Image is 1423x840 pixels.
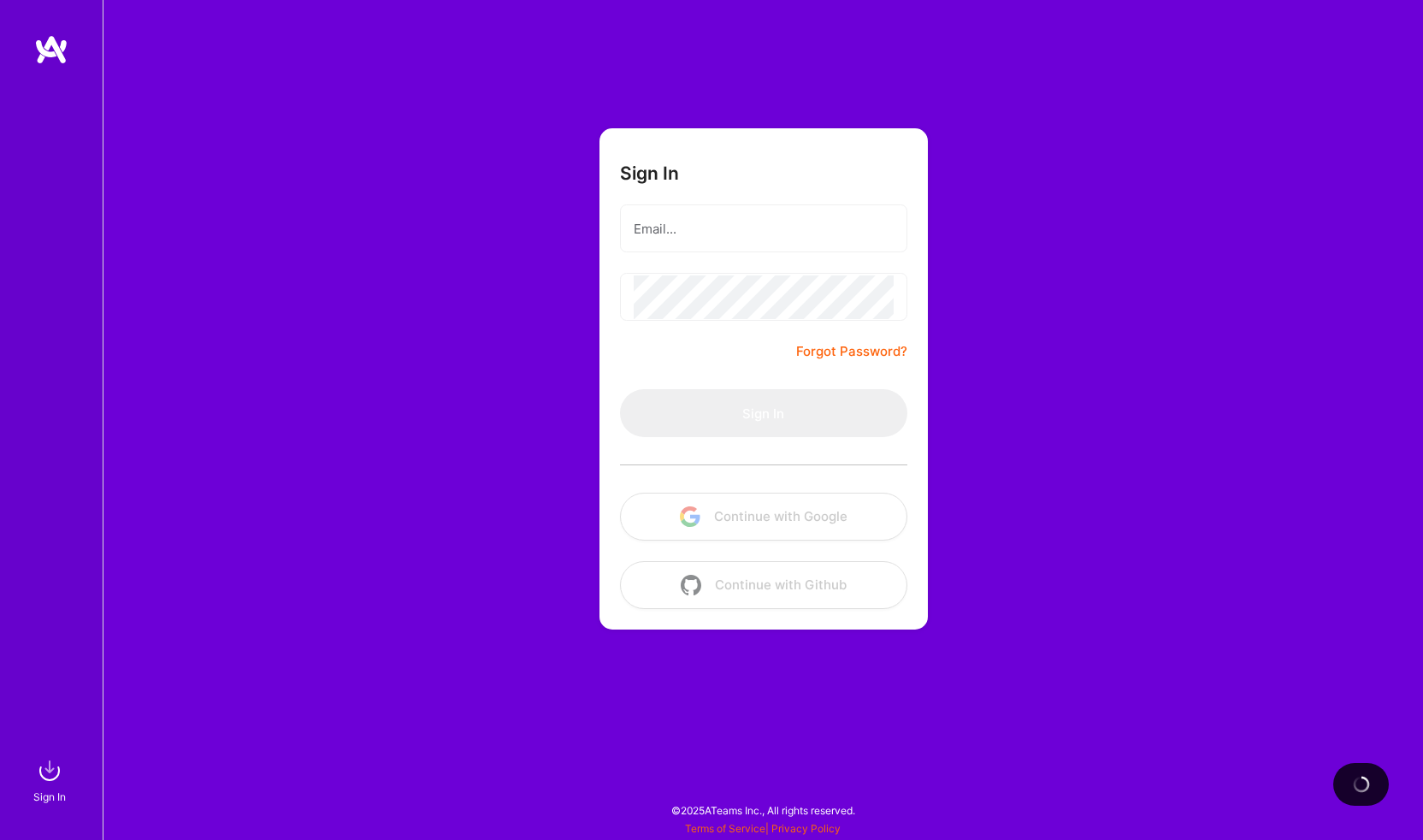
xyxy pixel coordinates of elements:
[685,822,841,835] span: |
[680,506,700,527] img: icon
[685,822,765,835] a: Terms of Service
[796,341,907,362] a: Forgot Password?
[771,822,841,835] a: Privacy Policy
[33,788,66,806] div: Sign In
[34,34,68,65] img: logo
[620,163,679,184] h3: Sign In
[634,207,894,251] input: Email...
[681,575,701,595] img: icon
[1351,774,1372,795] img: loading
[620,561,907,609] button: Continue with Github
[620,389,907,437] button: Sign In
[32,754,67,788] img: sign in
[103,789,1423,831] div: © 2025 ATeams Inc., All rights reserved.
[620,493,907,541] button: Continue with Google
[36,754,67,806] a: sign inSign In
